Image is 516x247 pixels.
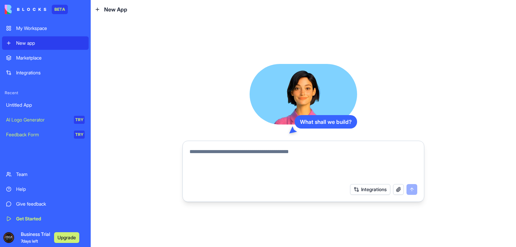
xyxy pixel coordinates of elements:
div: Give feedback [16,201,85,207]
a: BETA [5,5,68,14]
div: Marketplace [16,55,85,61]
a: New app [2,36,89,50]
button: Integrations [350,184,390,195]
a: Feedback FormTRY [2,128,89,141]
a: Untitled App [2,98,89,112]
img: logo [5,5,46,14]
div: TRY [74,116,85,124]
span: Business Trial [21,231,50,244]
div: What shall we build? [295,115,357,129]
a: My Workspace [2,22,89,35]
span: Recent [2,90,89,96]
div: TRY [74,131,85,139]
div: BETA [52,5,68,14]
a: Help [2,182,89,196]
a: Team [2,168,89,181]
div: Get Started [16,215,85,222]
button: Upgrade [54,232,79,243]
a: Marketplace [2,51,89,65]
div: My Workspace [16,25,85,32]
div: Help [16,186,85,192]
div: Integrations [16,69,85,76]
div: New app [16,40,85,46]
img: ACg8ocLXzxpaIr8hNVk5vFzjvUUX2l5NLp7HGgwoeDwue4kbUwcwSos=s96-c [3,232,14,243]
span: New App [104,5,127,13]
div: Untitled App [6,102,85,108]
span: 7 days left [21,239,38,244]
a: Give feedback [2,197,89,211]
div: AI Logo Generator [6,116,69,123]
div: Team [16,171,85,178]
a: AI Logo GeneratorTRY [2,113,89,127]
div: Feedback Form [6,131,69,138]
a: Get Started [2,212,89,225]
a: Integrations [2,66,89,79]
